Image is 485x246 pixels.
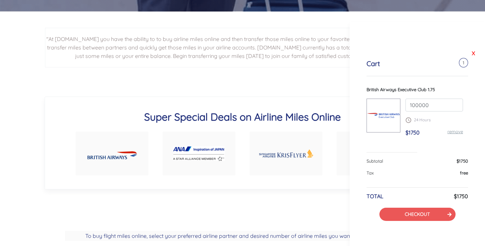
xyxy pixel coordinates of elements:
span: $1750 [457,158,468,164]
a: remove [447,129,463,134]
a: X [470,48,477,58]
span: Tax [367,170,374,176]
span: $1750 [405,129,420,136]
img: Buy British Airways airline miles online [87,145,137,162]
h2: "At [DOMAIN_NAME] you have the ability to to buy airline miles online and then transfer those mil... [45,28,440,67]
span: 1 [459,58,468,67]
button: CHECKOUT [379,208,456,221]
h3: Super Special Deals on Airline Miles Online [69,110,417,123]
img: schedule.png [405,117,411,123]
h6: TOTAL [367,193,383,200]
span: British Airways Executive Club 1.75 [367,87,435,92]
a: CHECKOUT [405,211,430,217]
span: free [460,170,468,176]
h5: Cart [367,60,380,68]
img: Buy ANA airline miles online [173,146,225,161]
p: 24 Hours [405,117,463,123]
img: British-Airways-Executive-Club.png [367,108,400,123]
img: Buy KrisFlyer Singapore airline miles online [259,141,313,167]
h6: $1750 [454,193,468,200]
span: Subtotal [367,158,383,164]
h2: To buy flight miles online, select your preferred airline partner and desired number of airline m... [65,231,420,241]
